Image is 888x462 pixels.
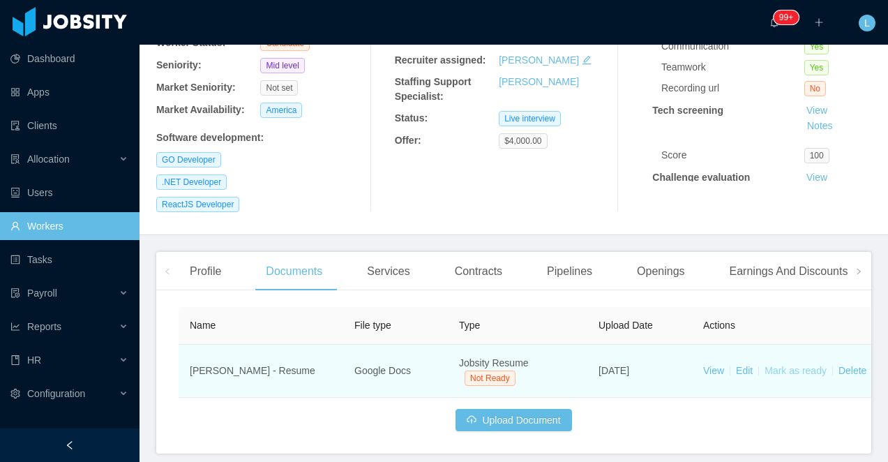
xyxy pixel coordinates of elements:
[802,118,838,135] button: Notes
[855,268,862,275] i: icon: right
[27,355,41,366] span: HR
[499,54,579,66] a: [PERSON_NAME]
[260,80,298,96] span: Not set
[804,81,826,96] span: No
[27,388,85,399] span: Configuration
[10,322,20,331] i: icon: line-chart
[802,105,832,116] a: View
[459,320,480,331] span: Type
[652,172,750,183] strong: Challenge evaluation
[765,365,827,376] a: Mark as ready
[10,45,128,73] a: icon: pie-chartDashboard
[156,152,221,167] span: GO Developer
[395,135,421,146] b: Offer:
[703,365,724,376] a: View
[354,320,391,331] span: File type
[10,355,20,365] i: icon: book
[444,252,513,291] div: Contracts
[260,103,302,118] span: America
[703,320,735,331] span: Actions
[652,105,723,116] strong: Tech screening
[156,104,245,115] b: Market Availability:
[459,357,529,368] span: Jobsity Resume
[356,252,421,291] div: Services
[10,112,128,140] a: icon: auditClients
[10,389,20,398] i: icon: setting
[395,76,472,102] b: Staffing Support Specialist:
[626,252,696,291] div: Openings
[10,154,20,164] i: icon: solution
[499,111,561,126] span: Live interview
[343,345,448,398] td: Google Docs
[536,252,603,291] div: Pipelines
[27,288,57,299] span: Payroll
[582,55,592,65] i: icon: edit
[395,54,486,66] b: Recruiter assigned:
[10,288,20,298] i: icon: file-protect
[27,321,61,332] span: Reports
[814,17,824,27] i: icon: plus
[456,409,571,431] button: icon: cloud-uploadUpload Document
[599,365,629,376] span: [DATE]
[395,112,428,124] b: Status:
[661,148,804,163] div: Score
[27,154,70,165] span: Allocation
[661,60,804,75] div: Teamwork
[599,320,653,331] span: Upload Date
[10,78,128,106] a: icon: appstoreApps
[661,39,804,54] div: Communication
[499,76,579,87] a: [PERSON_NAME]
[804,60,829,75] span: Yes
[179,345,343,398] td: [PERSON_NAME] - Resume
[10,246,128,274] a: icon: profileTasks
[255,252,333,291] div: Documents
[10,179,128,207] a: icon: robotUsers
[179,252,232,291] div: Profile
[769,17,779,27] i: icon: bell
[774,10,799,24] sup: 577
[864,15,870,31] span: L
[802,172,832,183] a: View
[156,174,227,190] span: .NET Developer
[804,148,829,163] span: 100
[499,133,547,149] span: $4,000.00
[804,39,829,54] span: Yes
[718,252,859,291] div: Earnings And Discounts
[465,371,516,386] span: Not Ready
[164,268,171,275] i: icon: left
[156,82,236,93] b: Market Seniority:
[10,212,128,240] a: icon: userWorkers
[736,365,753,376] a: Edit
[156,197,239,212] span: ReactJS Developer
[156,59,202,70] b: Seniority:
[156,132,264,143] b: Software development :
[190,320,216,331] span: Name
[661,81,804,96] div: Recording url
[838,365,866,376] a: Delete
[260,58,304,73] span: Mid level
